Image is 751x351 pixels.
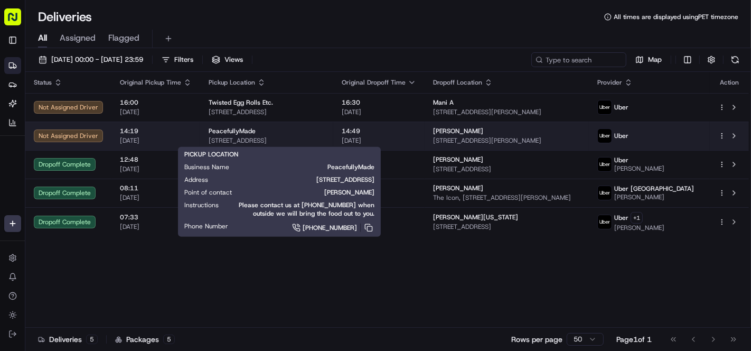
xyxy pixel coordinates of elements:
[614,224,664,232] span: [PERSON_NAME]
[616,334,652,345] div: Page 1 of 1
[38,32,47,44] span: All
[531,52,626,67] input: Type to search
[157,52,198,67] button: Filters
[728,52,743,67] button: Refresh
[120,213,192,221] span: 07:33
[597,78,622,87] span: Provider
[184,188,232,197] span: Point of contact
[209,78,255,87] span: Pickup Location
[11,10,32,31] img: Nash
[174,55,193,64] span: Filters
[209,98,273,107] span: Twisted Egg Rolls Etc.
[224,55,243,64] span: Views
[614,164,664,173] span: [PERSON_NAME]
[120,155,192,164] span: 12:48
[614,132,628,140] span: Uber
[614,103,628,112] span: Uber
[614,214,628,222] span: Uber
[631,52,666,67] button: Map
[342,108,416,116] span: [DATE]
[236,201,374,218] span: Please contact us at [PHONE_NUMBER] when outside we will bring the food out to you.
[36,111,134,119] div: We're available if you need us!
[180,104,192,116] button: Start new chat
[34,78,52,87] span: Status
[184,150,238,159] span: PICKUP LOCATION
[433,108,580,116] span: [STREET_ADDRESS][PERSON_NAME]
[209,136,325,145] span: [STREET_ADDRESS]
[86,335,98,344] div: 5
[433,136,580,145] span: [STREET_ADDRESS][PERSON_NAME]
[36,100,173,111] div: Start new chat
[11,100,30,119] img: 1736555255976-a54dd68f-1ca7-489b-9aae-adbdc363a1c4
[27,68,174,79] input: Clear
[120,98,192,107] span: 16:00
[598,158,612,171] img: uber-new-logo.jpeg
[74,178,128,187] a: Powered byPylon
[120,193,192,202] span: [DATE]
[433,127,483,135] span: [PERSON_NAME]
[120,108,192,116] span: [DATE]
[342,136,416,145] span: [DATE]
[598,129,612,143] img: uber-new-logo.jpeg
[209,127,256,135] span: PeacefullyMade
[115,334,175,345] div: Packages
[184,163,229,171] span: Business Name
[598,100,612,114] img: uber-new-logo.jpeg
[51,55,143,64] span: [DATE] 00:00 - [DATE] 23:59
[433,223,580,231] span: [STREET_ADDRESS]
[245,222,374,234] a: [PHONE_NUMBER]
[105,179,128,187] span: Pylon
[6,149,85,168] a: 📗Knowledge Base
[21,153,81,163] span: Knowledge Base
[108,32,139,44] span: Flagged
[11,42,192,59] p: Welcome 👋
[89,154,98,162] div: 💻
[342,78,406,87] span: Original Dropoff Time
[598,186,612,200] img: uber-new-logo.jpeg
[631,212,643,224] button: +1
[120,127,192,135] span: 14:19
[207,52,248,67] button: Views
[342,98,416,107] span: 16:30
[433,98,454,107] span: Mani A
[120,78,181,87] span: Original Pickup Time
[246,163,374,171] span: PeacefullyMade
[34,52,148,67] button: [DATE] 00:00 - [DATE] 23:59
[433,78,482,87] span: Dropoff Location
[648,55,662,64] span: Map
[614,156,628,164] span: Uber
[433,165,580,173] span: [STREET_ADDRESS]
[184,175,208,184] span: Address
[614,13,738,21] span: All times are displayed using PET timezone
[38,334,98,345] div: Deliveries
[614,193,694,201] span: [PERSON_NAME]
[303,224,357,232] span: [PHONE_NUMBER]
[11,154,19,162] div: 📗
[38,8,92,25] h1: Deliveries
[433,155,483,164] span: [PERSON_NAME]
[85,149,174,168] a: 💻API Documentation
[511,334,562,345] p: Rows per page
[100,153,170,163] span: API Documentation
[598,215,612,229] img: uber-new-logo.jpeg
[60,32,96,44] span: Assigned
[120,136,192,145] span: [DATE]
[163,335,175,344] div: 5
[614,184,694,193] span: Uber [GEOGRAPHIC_DATA]
[225,175,374,184] span: [STREET_ADDRESS]
[184,222,228,230] span: Phone Number
[209,108,325,116] span: [STREET_ADDRESS]
[120,223,192,231] span: [DATE]
[342,127,416,135] span: 14:49
[184,201,219,209] span: Instructions
[433,193,580,202] span: The Icon, [STREET_ADDRESS][PERSON_NAME]
[249,188,374,197] span: [PERSON_NAME]
[120,165,192,173] span: [DATE]
[433,213,518,221] span: [PERSON_NAME][US_STATE]
[718,78,740,87] div: Action
[120,184,192,192] span: 08:11
[433,184,483,192] span: [PERSON_NAME]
